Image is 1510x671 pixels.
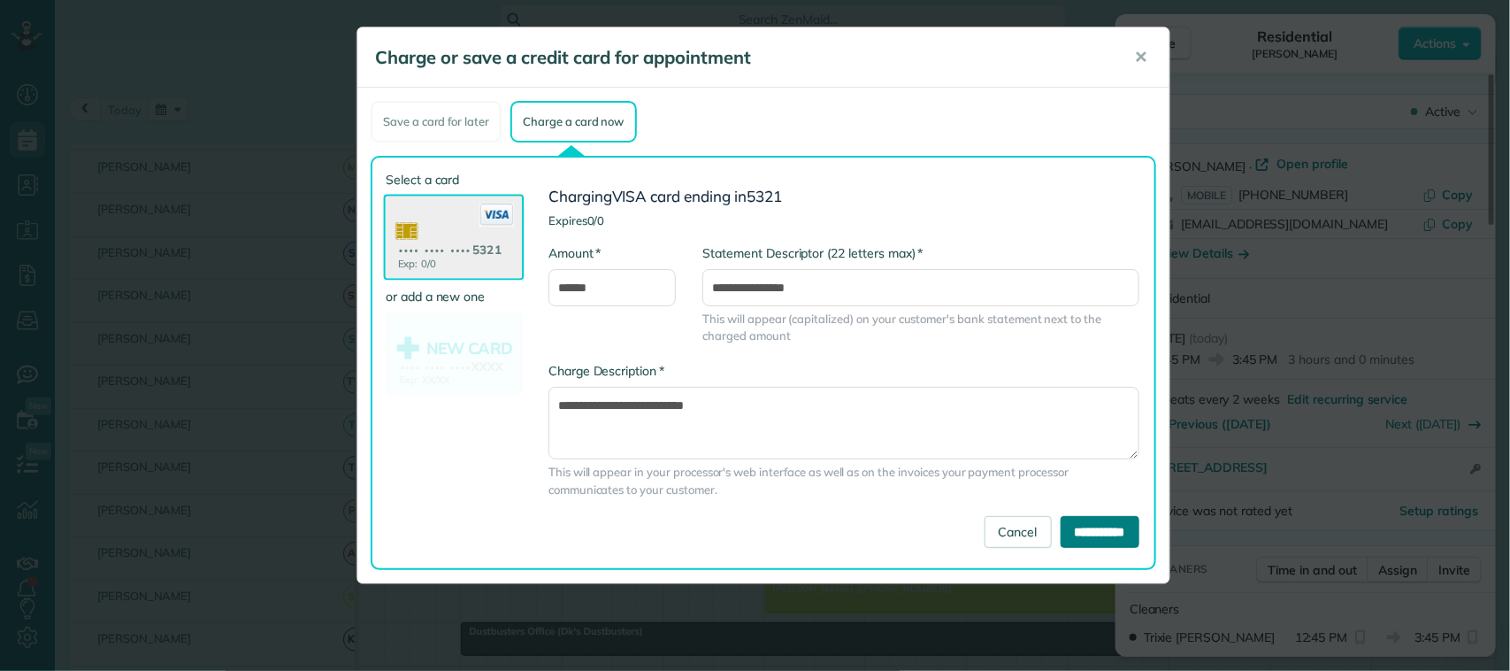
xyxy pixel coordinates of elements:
span: 0/0 [587,213,605,228]
h4: Expires [548,214,1139,227]
div: Save a card for later [371,101,502,143]
span: This will appear (capitalized) on your customer's bank statement next to the charged amount [702,311,1138,344]
span: 5321 [747,187,782,205]
label: Select a card [386,171,522,189]
label: Amount [548,244,601,262]
label: Charge Description [548,362,664,380]
span: VISA [612,187,648,205]
label: Statement Descriptor (22 letters max) [702,244,923,262]
label: or add a new one [386,288,522,305]
div: Charge a card now [510,101,636,143]
span: ✕ [1134,47,1147,67]
span: This will appear in your processor's web interface as well as on the invoices your payment proces... [548,464,1139,497]
a: Cancel [985,516,1052,548]
h5: Charge or save a credit card for appointment [375,45,1109,70]
h3: Charging card ending in [548,189,1139,205]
